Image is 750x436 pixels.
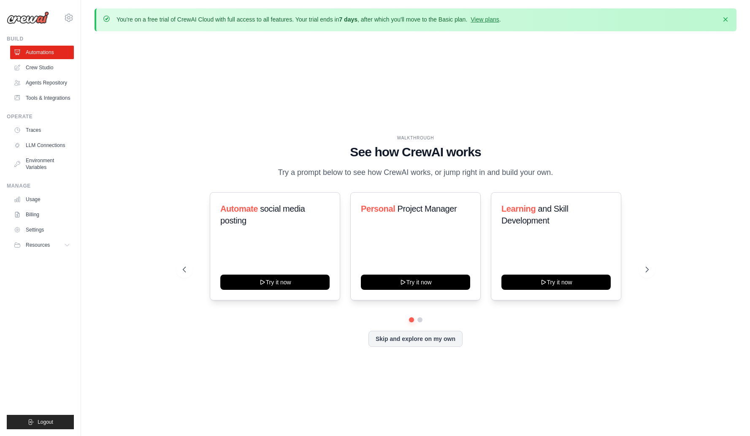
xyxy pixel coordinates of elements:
span: Logout [38,419,53,425]
span: Project Manager [397,204,457,213]
button: Try it now [501,275,611,290]
span: Automate [220,204,258,213]
a: Agents Repository [10,76,74,90]
strong: 7 days [339,16,357,23]
div: WALKTHROUGH [183,135,649,141]
p: You're on a free trial of CrewAI Cloud with full access to all features. Your trial ends in , aft... [116,15,501,24]
a: Usage [10,193,74,206]
a: Environment Variables [10,154,74,174]
span: Resources [26,242,50,248]
button: Try it now [220,275,330,290]
a: Automations [10,46,74,59]
span: Learning [501,204,536,213]
button: Skip and explore on my own [368,331,463,347]
p: Try a prompt below to see how CrewAI works, or jump right in and build your own. [274,166,558,179]
a: Traces [10,123,74,137]
div: Build [7,35,74,42]
a: Crew Studio [10,61,74,74]
a: Billing [10,208,74,221]
a: Settings [10,223,74,237]
a: LLM Connections [10,139,74,152]
button: Resources [10,238,74,252]
img: Logo [7,11,49,24]
button: Try it now [361,275,470,290]
div: Manage [7,183,74,189]
a: Tools & Integrations [10,91,74,105]
button: Logout [7,415,74,429]
span: Personal [361,204,395,213]
span: social media posting [220,204,305,225]
div: Operate [7,113,74,120]
h1: See how CrewAI works [183,144,649,160]
a: View plans [471,16,499,23]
